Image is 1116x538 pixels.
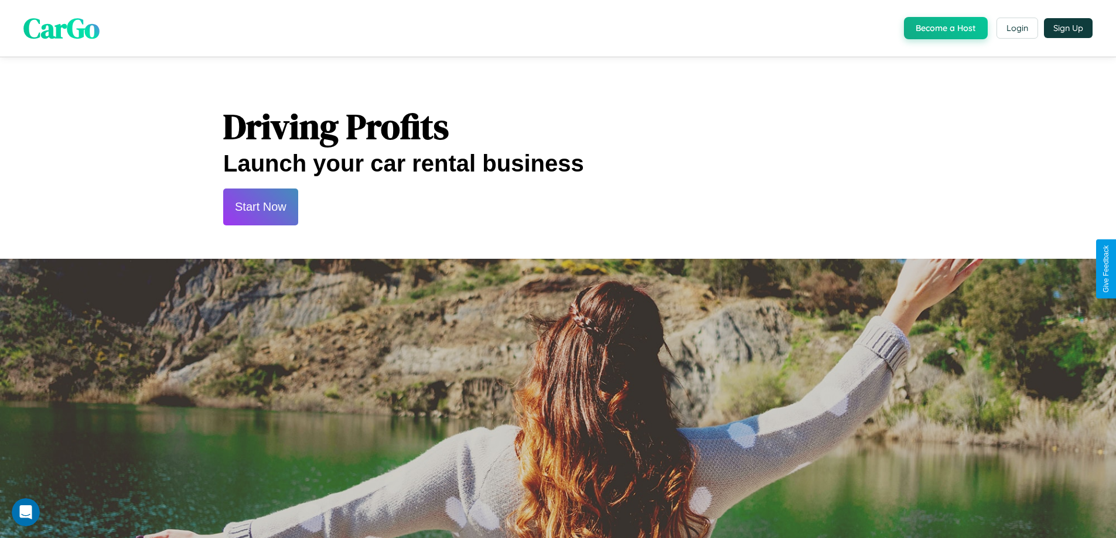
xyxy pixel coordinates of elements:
h2: Launch your car rental business [223,150,893,177]
iframe: Intercom live chat [12,498,40,526]
button: Become a Host [904,17,988,39]
span: CarGo [23,9,100,47]
h1: Driving Profits [223,102,893,150]
div: Give Feedback [1102,245,1110,293]
button: Start Now [223,189,298,225]
button: Sign Up [1044,18,1093,38]
button: Login [996,18,1038,39]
